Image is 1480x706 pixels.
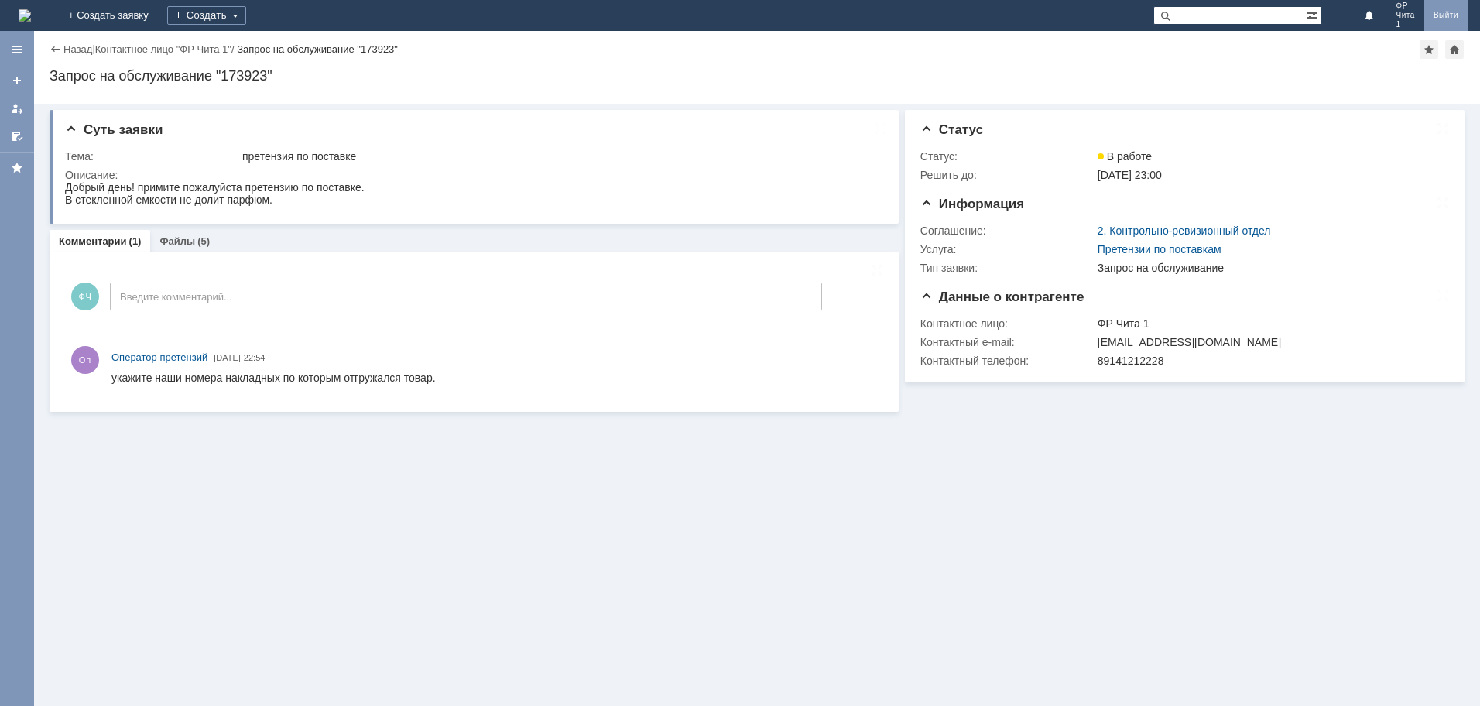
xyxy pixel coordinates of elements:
div: На всю страницу [1437,197,1449,209]
div: Услуга: [920,243,1095,255]
div: Создать [167,6,246,25]
div: Запрос на обслуживание "173923" [50,68,1465,84]
div: Запрос на обслуживание "173923" [237,43,398,55]
span: Оператор претензий [111,351,207,363]
a: Контактное лицо "ФР Чита 1" [95,43,231,55]
span: Расширенный поиск [1306,7,1321,22]
div: На всю страницу [1437,290,1449,302]
a: Файлы [159,235,195,247]
div: Запрос на обслуживание [1098,262,1441,274]
span: 1 [1396,20,1415,29]
div: (5) [197,235,210,247]
div: Соглашение: [920,224,1095,237]
div: Контактный e-mail: [920,336,1095,348]
span: Данные о контрагенте [920,290,1084,304]
a: Перейти на домашнюю страницу [19,9,31,22]
span: В работе [1098,150,1152,163]
div: | [92,43,94,54]
span: Информация [920,197,1024,211]
a: Оператор претензий [111,350,207,365]
div: Статус: [920,150,1095,163]
a: Мои согласования [5,124,29,149]
a: Назад [63,43,92,55]
div: На всю страницу [871,264,883,276]
a: Комментарии [59,235,127,247]
div: претензия по поставке [242,150,875,163]
div: Тема: [65,150,239,163]
span: Суть заявки [65,122,163,137]
div: Контактное лицо: [920,317,1095,330]
a: Претензии по поставкам [1098,243,1221,255]
div: Тип заявки: [920,262,1095,274]
span: Чита [1396,11,1415,20]
div: (1) [129,235,142,247]
a: 2. Контрольно-ревизионный отдел [1098,224,1271,237]
div: Добавить в избранное [1420,40,1438,59]
div: Сделать домашней страницей [1445,40,1464,59]
span: Статус [920,122,983,137]
div: 89141212228 [1098,355,1441,367]
div: [EMAIL_ADDRESS][DOMAIN_NAME] [1098,336,1441,348]
a: Мои заявки [5,96,29,121]
div: Контактный телефон: [920,355,1095,367]
div: На всю страницу [874,122,886,135]
span: [DATE] 23:00 [1098,169,1162,181]
div: Описание: [65,169,878,181]
span: 22:54 [244,353,266,362]
div: На всю страницу [1437,122,1449,135]
span: [DATE] [214,353,241,362]
img: logo [19,9,31,22]
a: Создать заявку [5,68,29,93]
span: ФЧ [71,283,99,310]
div: / [95,43,238,55]
div: ФР Чита 1 [1098,317,1441,330]
div: Решить до: [920,169,1095,181]
span: ФР [1396,2,1415,11]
